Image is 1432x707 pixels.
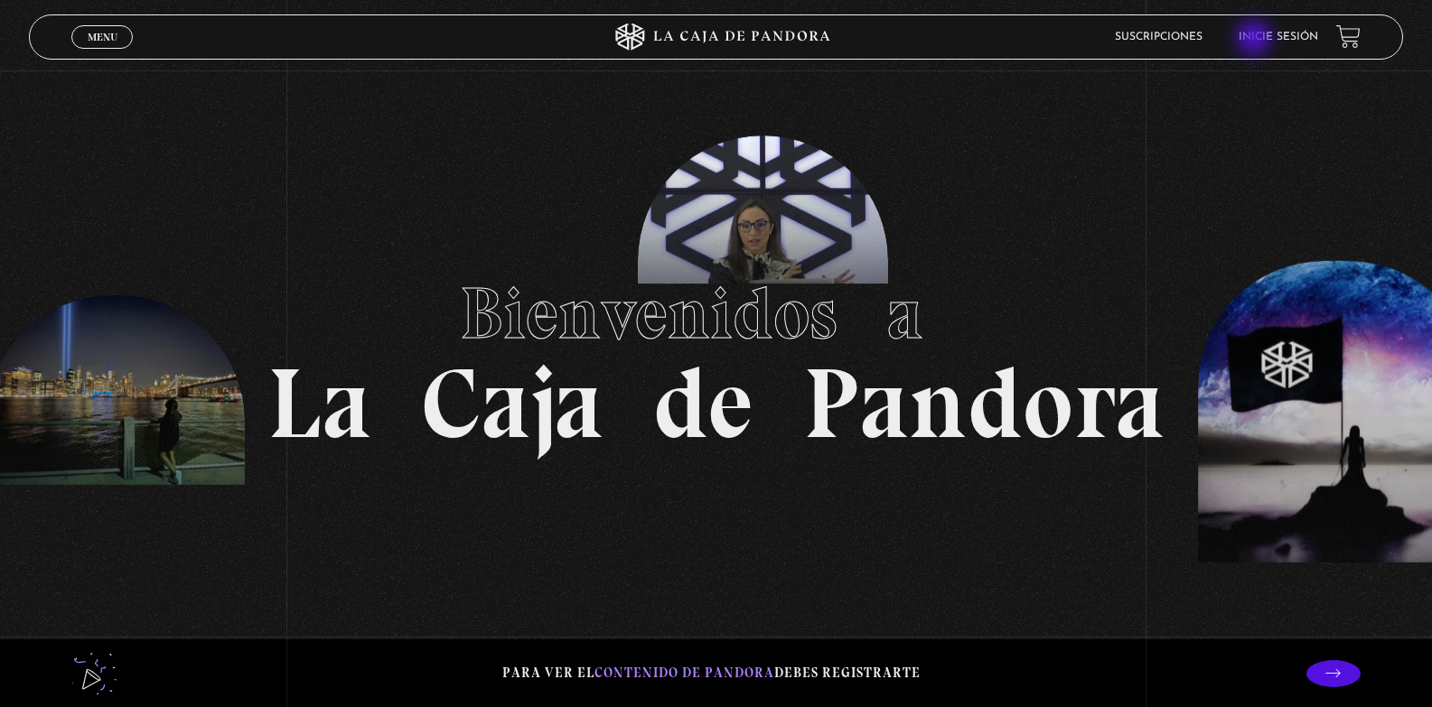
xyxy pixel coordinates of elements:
span: Cerrar [81,46,124,59]
span: Menu [88,32,117,42]
a: View your shopping cart [1336,24,1361,49]
h1: La Caja de Pandora [267,255,1165,453]
a: Inicie sesión [1239,32,1318,42]
span: contenido de Pandora [594,665,774,681]
span: Bienvenidos a [460,270,973,357]
a: Suscripciones [1115,32,1203,42]
p: Para ver el debes registrarte [502,661,921,685]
